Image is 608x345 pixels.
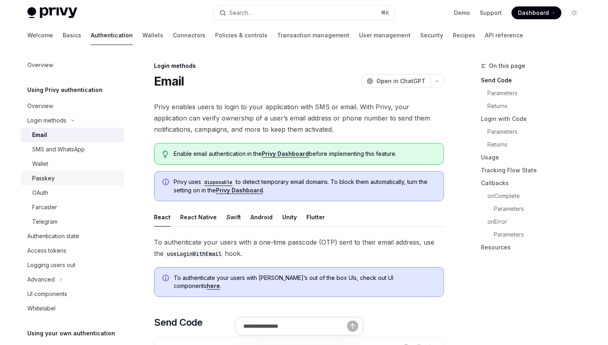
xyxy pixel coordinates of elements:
div: Wallet [32,159,48,169]
a: onError [481,215,587,228]
svg: Info [162,179,170,187]
a: Logging users out [21,258,124,272]
code: useLoginWithEmail [164,249,225,258]
a: Authentication [91,26,133,45]
a: Passkey [21,171,124,186]
a: Support [480,9,502,17]
button: Toggle Advanced section [21,272,124,287]
svg: Tip [162,151,168,158]
a: OAuth [21,186,124,200]
div: Access tokens [27,246,66,255]
a: Parameters [481,87,587,100]
span: Enable email authentication in the before implementing this feature. [174,150,435,158]
div: Logging users out [27,260,75,270]
div: SMS and WhatsApp [32,145,85,154]
button: Android [251,208,273,227]
button: Open in ChatGPT [362,74,430,88]
a: Welcome [27,26,53,45]
a: Send Code [481,74,587,87]
a: Authentication state [21,229,124,243]
a: Connectors [173,26,205,45]
a: Parameters [481,228,587,241]
div: Search... [229,8,252,18]
div: Whitelabel [27,304,55,313]
span: To authenticate your users with [PERSON_NAME]’s out of the box UIs, check out UI components . [174,274,435,290]
div: Email [32,130,47,140]
div: Overview [27,101,53,111]
span: On this page [489,61,525,71]
a: Dashboard [511,6,561,19]
a: API reference [485,26,523,45]
span: ⌘ K [381,10,389,16]
a: Transaction management [277,26,349,45]
a: Basics [63,26,81,45]
div: Passkey [32,174,55,183]
span: Privy enables users to login to your application with SMS or email. With Privy, your application ... [154,101,444,135]
a: Farcaster [21,200,124,214]
h5: Using Privy authentication [27,85,103,95]
h1: Email [154,74,184,88]
span: Privy uses to detect temporary email domains. To block them automatically, turn the setting on in... [174,178,435,194]
a: UI components [21,287,124,301]
a: Email [21,128,124,142]
div: OAuth [32,188,48,198]
span: Open in ChatGPT [376,77,425,85]
a: Whitelabel [21,301,124,316]
button: React [154,208,170,227]
a: User management [359,26,411,45]
a: Privy Dashboard [216,187,263,194]
div: Login methods [154,62,444,70]
div: UI components [27,289,67,299]
button: Toggle Login methods section [21,113,124,128]
a: Telegram [21,214,124,229]
div: Login methods [27,116,66,125]
button: React Native [180,208,217,227]
a: Overview [21,99,124,113]
div: Overview [27,60,53,70]
a: Wallets [142,26,163,45]
a: Tracking Flow State [481,164,587,177]
a: Returns [481,100,587,112]
a: here [207,282,220,290]
a: Security [420,26,443,45]
a: Parameters [481,202,587,215]
a: Recipes [453,26,475,45]
div: Authentication state [27,231,79,241]
button: Send message [347,321,358,332]
button: Toggle dark mode [568,6,581,19]
button: Flutter [306,208,325,227]
input: Ask a question... [243,317,347,335]
button: Unity [282,208,297,227]
a: Login with Code [481,112,587,125]
div: Farcaster [32,202,57,212]
a: Returns [481,138,587,151]
div: Telegram [32,217,58,227]
a: Demo [454,9,470,17]
span: To authenticate your users with a one-time passcode (OTP) sent to their email address, use the hook. [154,237,444,259]
a: disposable [201,178,236,185]
img: light logo [27,7,77,18]
a: Callbacks [481,177,587,190]
button: Swift [226,208,241,227]
div: Advanced [27,275,55,284]
svg: Info [162,275,170,283]
a: SMS and WhatsApp [21,142,124,157]
a: Privy Dashboard [262,150,309,157]
a: Overview [21,58,124,72]
h5: Using your own authentication [27,329,115,338]
a: Wallet [21,157,124,171]
a: Usage [481,151,587,164]
button: Open search [214,6,394,20]
a: Access tokens [21,243,124,258]
span: Dashboard [518,9,549,17]
a: onComplete [481,190,587,202]
a: Parameters [481,125,587,138]
code: disposable [201,178,236,186]
a: Resources [481,241,587,254]
a: Policies & controls [215,26,267,45]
